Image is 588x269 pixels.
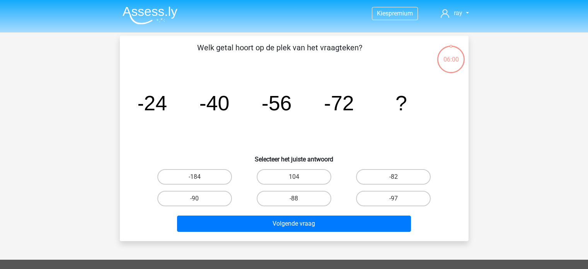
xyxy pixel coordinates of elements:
tspan: -24 [137,91,167,115]
tspan: -56 [261,91,291,115]
button: Volgende vraag [177,216,411,232]
tspan: -40 [199,91,229,115]
tspan: -72 [324,91,354,115]
label: -97 [356,191,431,206]
tspan: ? [395,91,407,115]
label: -184 [157,169,232,185]
label: -88 [257,191,331,206]
label: -82 [356,169,431,185]
a: Kiespremium [372,8,418,19]
a: ray [438,9,472,18]
span: premium [389,10,413,17]
div: 06:00 [436,45,465,64]
label: -90 [157,191,232,206]
img: Assessly [123,6,177,24]
span: Kies [377,10,389,17]
label: 104 [257,169,331,185]
span: ray [454,9,462,17]
p: Welk getal hoort op de plek van het vraagteken? [132,42,427,65]
h6: Selecteer het juiste antwoord [132,149,456,163]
